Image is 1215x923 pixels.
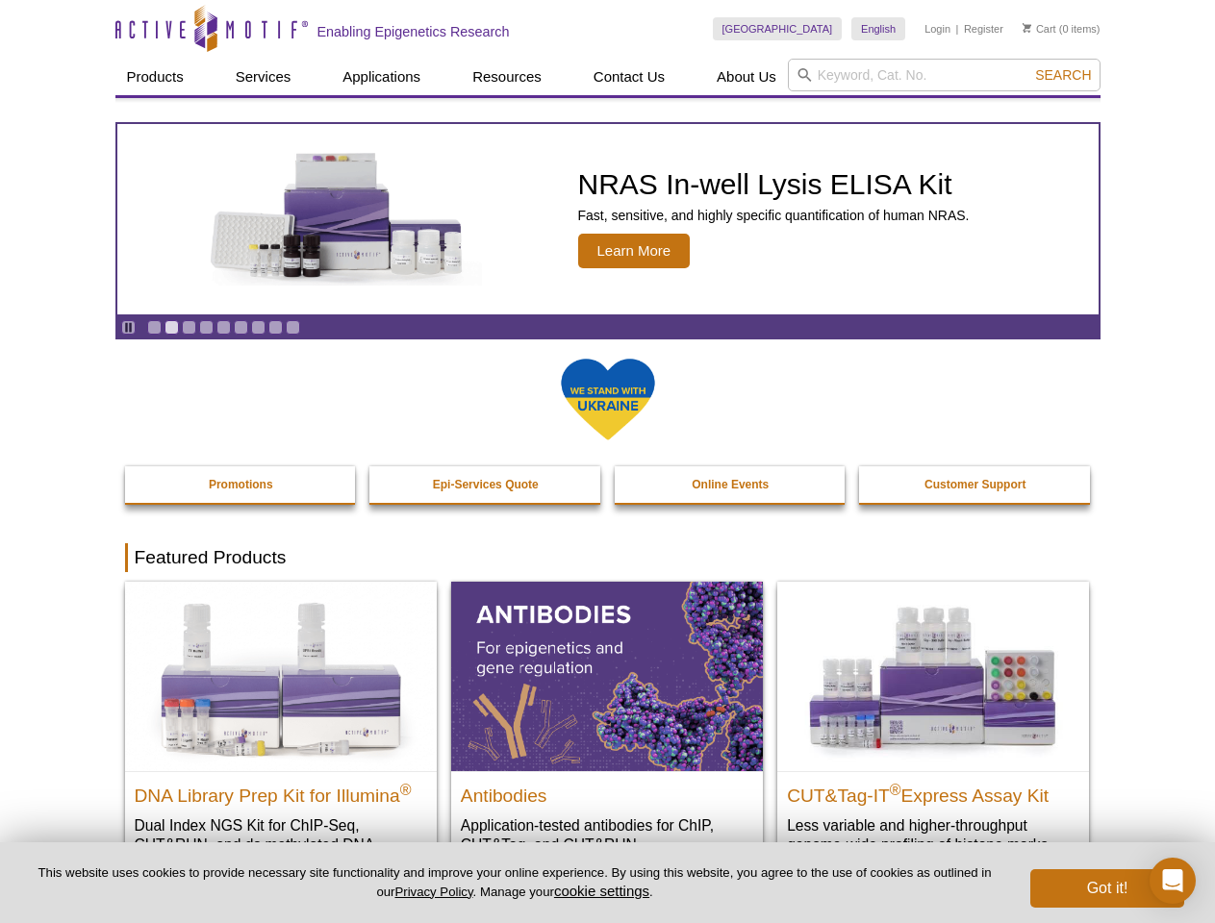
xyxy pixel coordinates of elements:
strong: Epi-Services Quote [433,478,539,491]
a: English [851,17,905,40]
p: Fast, sensitive, and highly specific quantification of human NRAS. [578,207,970,224]
a: Go to slide 5 [216,320,231,335]
a: Go to slide 2 [165,320,179,335]
a: Go to slide 3 [182,320,196,335]
a: About Us [705,59,788,95]
p: Application-tested antibodies for ChIP, CUT&Tag, and CUT&RUN. [461,815,753,855]
li: (0 items) [1023,17,1101,40]
button: Search [1029,66,1097,84]
h2: CUT&Tag-IT Express Assay Kit [787,777,1079,806]
img: CUT&Tag-IT® Express Assay Kit [777,582,1089,770]
a: Login [924,22,950,36]
img: We Stand With Ukraine [560,357,656,442]
a: Go to slide 8 [268,320,283,335]
p: Less variable and higher-throughput genome-wide profiling of histone marks​. [787,815,1079,855]
input: Keyword, Cat. No. [788,59,1101,91]
a: Products [115,59,195,95]
img: DNA Library Prep Kit for Illumina [125,582,437,770]
a: NRAS In-well Lysis ELISA Kit NRAS In-well Lysis ELISA Kit Fast, sensitive, and highly specific qu... [117,124,1099,314]
h2: NRAS In-well Lysis ELISA Kit [578,170,970,199]
button: cookie settings [554,883,649,899]
a: Go to slide 1 [147,320,162,335]
a: DNA Library Prep Kit for Illumina DNA Library Prep Kit for Illumina® Dual Index NGS Kit for ChIP-... [125,582,437,892]
img: NRAS In-well Lysis ELISA Kit [193,153,482,286]
span: Learn More [578,234,691,268]
sup: ® [400,781,412,797]
img: Your Cart [1023,23,1031,33]
p: This website uses cookies to provide necessary site functionality and improve your online experie... [31,864,999,901]
a: Cart [1023,22,1056,36]
a: Services [224,59,303,95]
button: Got it! [1030,869,1184,908]
a: Go to slide 7 [251,320,266,335]
a: Go to slide 9 [286,320,300,335]
a: [GEOGRAPHIC_DATA] [713,17,843,40]
h2: Antibodies [461,777,753,806]
a: Register [964,22,1003,36]
strong: Customer Support [924,478,1025,491]
strong: Promotions [209,478,273,491]
a: Go to slide 4 [199,320,214,335]
h2: Enabling Epigenetics Research [317,23,510,40]
h2: Featured Products [125,543,1091,572]
a: Resources [461,59,553,95]
strong: Online Events [692,478,769,491]
div: Open Intercom Messenger [1150,858,1196,904]
img: All Antibodies [451,582,763,770]
article: NRAS In-well Lysis ELISA Kit [117,124,1099,314]
a: Online Events [615,466,848,503]
a: Epi-Services Quote [369,466,602,503]
a: Privacy Policy [394,885,472,899]
sup: ® [890,781,901,797]
a: Customer Support [859,466,1092,503]
h2: DNA Library Prep Kit for Illumina [135,777,427,806]
a: Go to slide 6 [234,320,248,335]
li: | [956,17,959,40]
a: Applications [331,59,432,95]
a: All Antibodies Antibodies Application-tested antibodies for ChIP, CUT&Tag, and CUT&RUN. [451,582,763,873]
p: Dual Index NGS Kit for ChIP-Seq, CUT&RUN, and ds methylated DNA assays. [135,815,427,874]
a: Promotions [125,466,358,503]
a: Contact Us [582,59,676,95]
span: Search [1035,67,1091,83]
a: Toggle autoplay [121,320,136,335]
a: CUT&Tag-IT® Express Assay Kit CUT&Tag-IT®Express Assay Kit Less variable and higher-throughput ge... [777,582,1089,873]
